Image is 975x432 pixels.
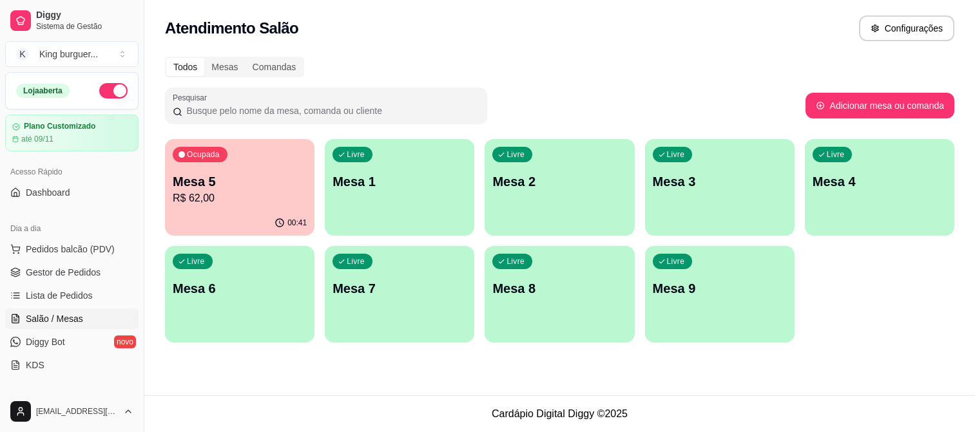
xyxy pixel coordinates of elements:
span: [EMAIL_ADDRESS][DOMAIN_NAME] [36,406,118,417]
h2: Atendimento Salão [165,18,298,39]
p: R$ 62,00 [173,191,307,206]
a: Lista de Pedidos [5,285,139,306]
span: Pedidos balcão (PDV) [26,243,115,256]
div: Dia a dia [5,218,139,239]
p: Mesa 7 [333,279,467,297]
span: Diggy Bot [26,335,65,348]
span: Salão / Mesas [26,312,83,325]
article: até 09/11 [21,134,53,144]
button: Adicionar mesa ou comanda [806,93,954,118]
button: LivreMesa 9 [645,246,795,343]
button: Configurações [859,15,954,41]
p: Ocupada [187,149,220,160]
div: King burguer ... [39,48,98,61]
input: Pesquisar [182,104,479,117]
footer: Cardápio Digital Diggy © 2025 [144,395,975,432]
button: LivreMesa 3 [645,139,795,236]
p: Livre [507,149,525,160]
div: Loja aberta [16,84,70,98]
p: Mesa 2 [492,173,626,191]
p: 00:41 [287,218,307,228]
div: Todos [166,58,204,76]
span: Gestor de Pedidos [26,266,101,279]
p: Livre [347,149,365,160]
p: Mesa 6 [173,279,307,297]
a: Dashboard [5,182,139,203]
button: LivreMesa 4 [805,139,954,236]
a: DiggySistema de Gestão [5,5,139,36]
a: Plano Customizadoaté 09/11 [5,115,139,151]
span: Diggy [36,10,133,21]
span: KDS [26,359,44,371]
button: Select a team [5,41,139,67]
p: Mesa 4 [813,173,947,191]
span: Sistema de Gestão [36,21,133,32]
p: Livre [187,256,205,267]
p: Livre [347,256,365,267]
span: Dashboard [26,186,70,199]
div: Mesas [204,58,245,76]
button: OcupadaMesa 5R$ 62,0000:41 [165,139,314,236]
button: LivreMesa 8 [485,246,634,343]
article: Plano Customizado [24,122,95,131]
button: LivreMesa 7 [325,246,474,343]
a: KDS [5,355,139,375]
a: Gestor de Pedidos [5,262,139,283]
p: Livre [667,256,685,267]
button: Alterar Status [99,83,128,99]
p: Livre [827,149,845,160]
span: K [16,48,29,61]
button: LivreMesa 6 [165,246,314,343]
button: LivreMesa 1 [325,139,474,236]
a: Salão / Mesas [5,308,139,329]
p: Livre [667,149,685,160]
div: Acesso Rápido [5,162,139,182]
span: Lista de Pedidos [26,289,93,302]
p: Mesa 3 [653,173,787,191]
a: Diggy Botnovo [5,332,139,352]
div: Comandas [246,58,304,76]
p: Mesa 5 [173,173,307,191]
button: Pedidos balcão (PDV) [5,239,139,259]
p: Mesa 1 [333,173,467,191]
button: [EMAIL_ADDRESS][DOMAIN_NAME] [5,396,139,427]
button: LivreMesa 2 [485,139,634,236]
p: Mesa 8 [492,279,626,297]
p: Mesa 9 [653,279,787,297]
p: Livre [507,256,525,267]
label: Pesquisar [173,92,211,103]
